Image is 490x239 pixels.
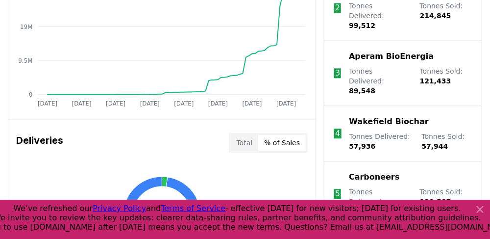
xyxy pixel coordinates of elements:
tspan: 9.5M [18,57,32,64]
p: Tonnes Delivered : [349,132,412,151]
span: 138,587 [420,198,451,206]
span: 57,936 [349,142,376,150]
tspan: [DATE] [208,100,228,107]
button: Total [231,135,259,151]
p: 3 [335,67,340,79]
span: 121,433 [420,77,451,85]
p: Tonnes Sold : [420,187,472,216]
p: 4 [335,128,340,139]
a: Aperam BioEnergia [349,51,434,62]
span: 89,548 [349,87,375,95]
tspan: [DATE] [140,100,160,107]
p: Tonnes Delivered : [349,1,410,30]
p: 2 [335,2,340,14]
span: 99,512 [349,22,375,29]
tspan: [DATE] [243,100,262,107]
p: Tonnes Delivered : [349,187,410,216]
p: Tonnes Delivered : [349,66,410,96]
a: Carboneers [349,171,399,183]
tspan: 0 [29,91,33,98]
span: 57,944 [422,142,448,150]
tspan: 19M [20,23,32,30]
p: 5 [335,188,340,200]
tspan: [DATE] [72,100,92,107]
tspan: [DATE] [277,100,296,107]
tspan: [DATE] [38,100,57,107]
span: 214,845 [420,12,451,20]
tspan: [DATE] [106,100,125,107]
p: Tonnes Sold : [422,132,472,151]
p: Tonnes Sold : [420,66,472,96]
p: Tonnes Sold : [420,1,472,30]
tspan: [DATE] [174,100,194,107]
button: % of Sales [258,135,306,151]
a: Wakefield Biochar [349,116,429,128]
h3: Deliveries [16,133,63,153]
